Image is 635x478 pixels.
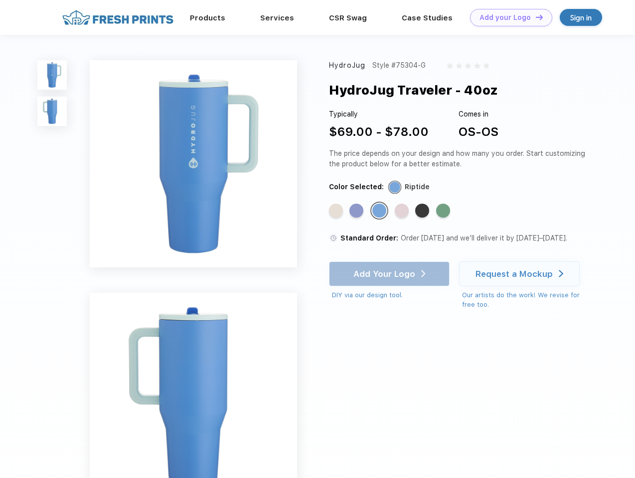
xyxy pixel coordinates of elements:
div: Cream [329,204,343,218]
div: Pink Sand [395,204,409,218]
img: fo%20logo%202.webp [59,9,176,26]
div: Typically [329,109,429,119]
div: Black [415,204,429,218]
img: func=resize&h=100 [37,97,67,126]
a: Sign in [560,9,602,26]
div: Riptide [405,182,430,192]
img: standard order [329,234,338,242]
div: HydroJug [329,60,365,71]
img: gray_star.svg [483,63,489,69]
img: white arrow [559,270,563,277]
img: func=resize&h=100 [37,60,67,90]
div: $69.00 - $78.00 [329,123,429,141]
img: gray_star.svg [465,63,471,69]
div: Add your Logo [479,13,531,22]
div: Our artists do the work! We revise for free too. [462,290,589,310]
div: DIY via our design tool. [332,290,450,300]
div: Sign in [570,12,592,23]
div: Color Selected: [329,182,384,192]
img: DT [536,14,543,20]
img: gray_star.svg [447,63,453,69]
div: Comes in [459,109,498,119]
div: Request a Mockup [476,269,553,279]
img: gray_star.svg [474,63,480,69]
div: Riptide [372,204,386,218]
div: Peri [349,204,363,218]
a: Products [190,13,225,22]
div: OS-OS [459,123,498,141]
div: The price depends on your design and how many you order. Start customizing the product below for ... [329,148,589,169]
div: HydroJug Traveler - 40oz [329,81,498,100]
img: func=resize&h=640 [90,60,297,267]
img: gray_star.svg [456,63,462,69]
div: Style #75304-G [372,60,426,71]
span: Order [DATE] and we’ll deliver it by [DATE]–[DATE]. [401,234,567,242]
span: Standard Order: [340,234,398,242]
div: Sage [436,204,450,218]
